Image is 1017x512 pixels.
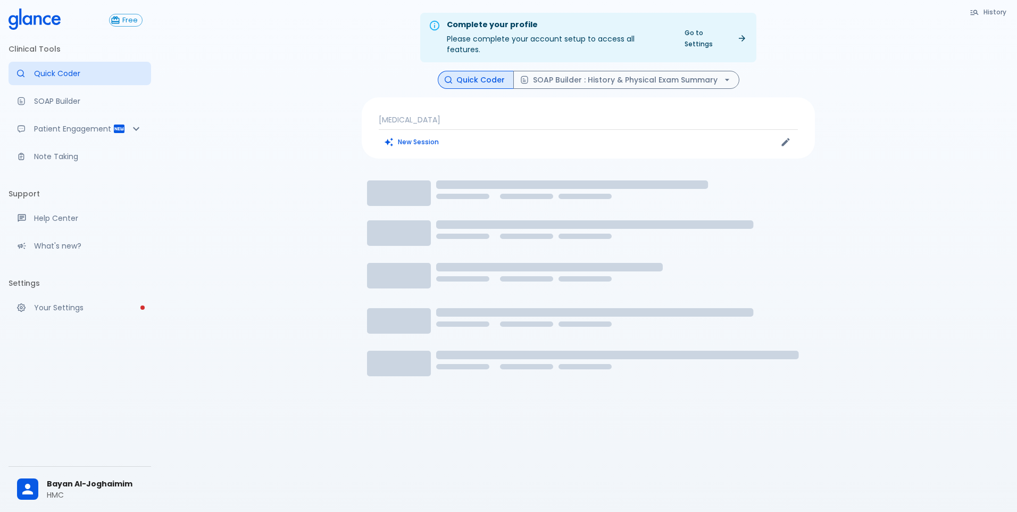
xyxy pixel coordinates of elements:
button: History [964,4,1013,20]
p: SOAP Builder [34,96,143,106]
div: Patient Reports & Referrals [9,117,151,141]
a: Please complete account setup [9,296,151,319]
p: Help Center [34,213,143,224]
button: Clears all inputs and results. [379,134,445,150]
a: Go to Settings [678,25,752,52]
a: Click to view or change your subscription [109,14,151,27]
p: Note Taking [34,151,143,162]
li: Support [9,181,151,207]
div: Complete your profile [447,19,670,31]
span: Free [118,16,142,24]
div: Please complete your account setup to access all features. [447,16,670,59]
p: Quick Coder [34,68,143,79]
p: HMC [47,490,143,500]
a: Advanced note-taking [9,145,151,168]
a: Docugen: Compose a clinical documentation in seconds [9,89,151,113]
p: Patient Engagement [34,123,113,134]
a: Get help from our support team [9,207,151,230]
span: Bayan Al-Joghaimim [47,478,143,490]
li: Clinical Tools [9,36,151,62]
a: Moramiz: Find ICD10AM codes instantly [9,62,151,85]
p: What's new? [34,241,143,251]
button: Free [109,14,143,27]
button: SOAP Builder : History & Physical Exam Summary [513,71,739,89]
button: Edit [778,134,794,150]
button: Quick Coder [438,71,514,89]
div: Bayan Al-JoghaimimHMC [9,471,151,508]
p: Your Settings [34,302,143,313]
p: [MEDICAL_DATA] [379,114,798,125]
li: Settings [9,270,151,296]
div: Recent updates and feature releases [9,234,151,258]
